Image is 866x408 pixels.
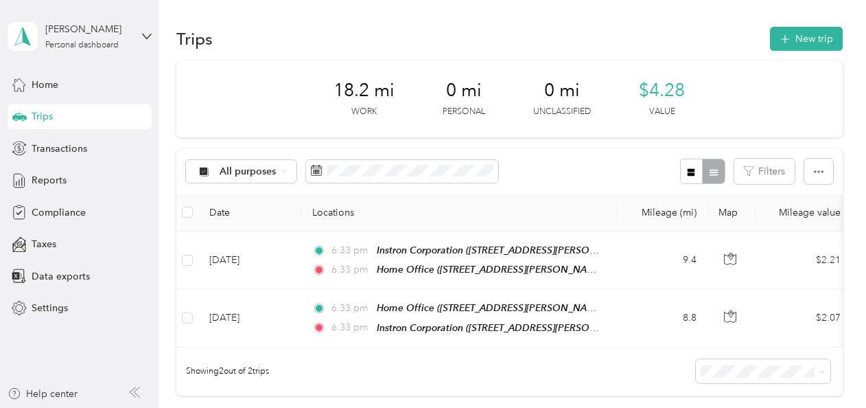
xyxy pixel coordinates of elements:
span: Instron Corporation ([STREET_ADDRESS][PERSON_NAME][US_STATE]) [377,322,683,334]
span: 6:33 pm [331,301,371,316]
button: New trip [770,27,843,51]
span: 18.2 mi [333,80,395,102]
span: Reports [32,173,67,188]
span: 6:33 pm [331,320,371,335]
p: Work [351,106,377,118]
span: 6:33 pm [331,243,371,258]
td: [DATE] [198,289,301,347]
span: 0 mi [446,80,482,102]
td: 8.8 [617,289,707,347]
span: Home Office ([STREET_ADDRESS][PERSON_NAME][US_STATE]) [377,264,655,275]
span: Home [32,78,58,92]
span: Data exports [32,269,90,284]
p: Value [649,106,675,118]
span: Instron Corporation ([STREET_ADDRESS][PERSON_NAME][US_STATE]) [377,245,683,256]
td: $2.21 [756,231,852,289]
span: Showing 2 out of 2 trips [176,365,269,378]
button: Help center [8,387,78,401]
th: Mileage value [756,194,852,231]
span: Compliance [32,205,86,220]
th: Locations [301,194,617,231]
button: Filters [734,159,795,184]
div: [PERSON_NAME] [45,22,131,36]
td: [DATE] [198,231,301,289]
span: Transactions [32,141,87,156]
iframe: Everlance-gr Chat Button Frame [789,331,866,408]
th: Date [198,194,301,231]
td: 9.4 [617,231,707,289]
span: Trips [32,109,53,124]
span: Settings [32,301,68,315]
p: Personal [443,106,485,118]
span: $4.28 [639,80,685,102]
span: 6:33 pm [331,262,371,277]
span: Home Office ([STREET_ADDRESS][PERSON_NAME][US_STATE]) [377,302,655,314]
span: 0 mi [544,80,580,102]
td: $2.07 [756,289,852,347]
p: Unclassified [533,106,591,118]
span: Taxes [32,237,56,251]
div: Personal dashboard [45,41,119,49]
th: Mileage (mi) [617,194,707,231]
span: All purposes [220,167,277,177]
h1: Trips [176,32,213,46]
th: Map [707,194,756,231]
